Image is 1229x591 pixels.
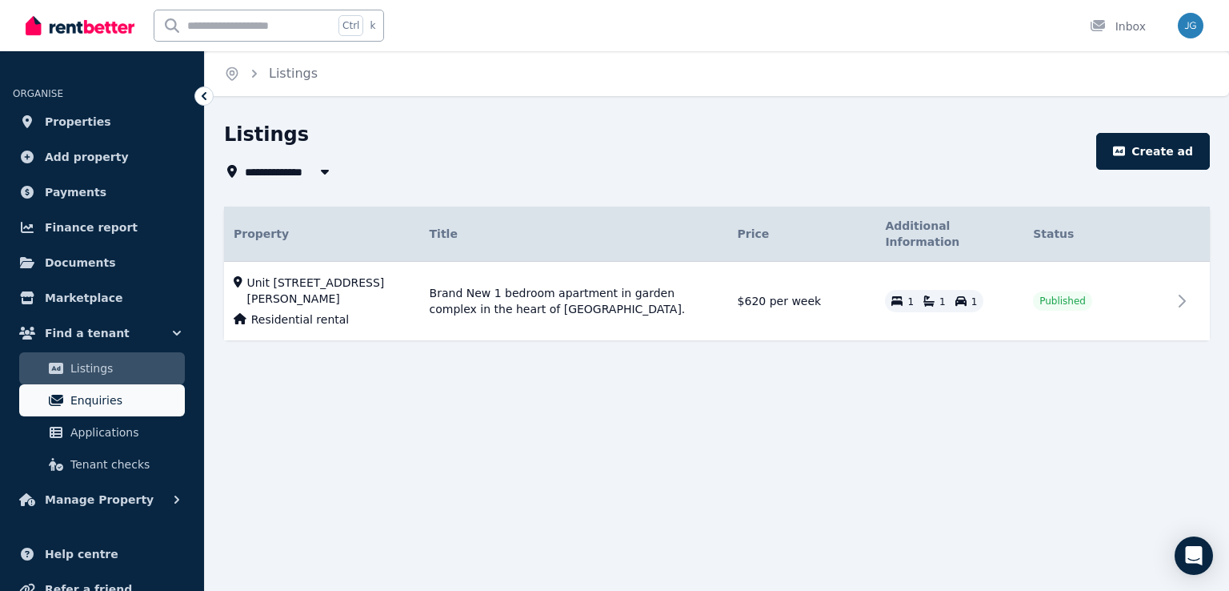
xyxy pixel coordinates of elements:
span: Residential rental [251,312,349,328]
h1: Listings [224,122,309,147]
a: Listings [19,352,185,384]
span: Manage Property [45,490,154,509]
span: Help centre [45,545,118,564]
a: Documents [13,247,191,279]
a: Add property [13,141,191,173]
span: Listings [269,64,318,83]
span: 1 [907,296,914,308]
th: Property [224,207,420,262]
img: RentBetter [26,14,134,38]
span: ORGANISE [13,88,63,99]
span: Properties [45,112,111,131]
span: Listings [70,359,178,378]
th: Status [1023,207,1171,262]
span: Published [1039,295,1086,308]
span: Unit [STREET_ADDRESS][PERSON_NAME] [247,275,410,307]
a: Marketplace [13,282,191,314]
span: 1 [939,296,946,308]
td: $620 per week [728,262,876,341]
span: Documents [45,253,116,272]
span: Payments [45,183,106,202]
span: Applications [70,423,178,442]
div: Inbox [1090,18,1146,34]
span: Brand New 1 bedroom apartment in garden complex in the heart of [GEOGRAPHIC_DATA]. [430,285,719,317]
a: Enquiries [19,384,185,416]
a: Help centre [13,538,191,570]
th: Price [728,207,876,262]
button: Manage Property [13,484,191,516]
div: Open Intercom Messenger [1175,537,1213,575]
button: Find a tenant [13,317,191,349]
span: Ctrl [338,15,363,36]
a: Tenant checks [19,448,185,480]
nav: Breadcrumb [205,51,337,96]
span: Enquiries [70,391,178,410]
span: Find a tenant [45,324,130,343]
img: Julian Garness [1178,13,1203,38]
a: Applications [19,416,185,448]
span: 1 [971,296,978,308]
tr: Unit [STREET_ADDRESS][PERSON_NAME]Residential rentalBrand New 1 bedroom apartment in garden compl... [224,262,1210,341]
span: Marketplace [45,288,122,308]
span: Tenant checks [70,455,178,474]
a: Finance report [13,211,191,243]
a: Payments [13,176,191,208]
span: Add property [45,147,129,167]
span: k [370,19,375,32]
th: Additional Information [875,207,1023,262]
button: Create ad [1096,133,1210,170]
span: Finance report [45,218,138,237]
a: Properties [13,106,191,138]
span: Title [430,226,458,242]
